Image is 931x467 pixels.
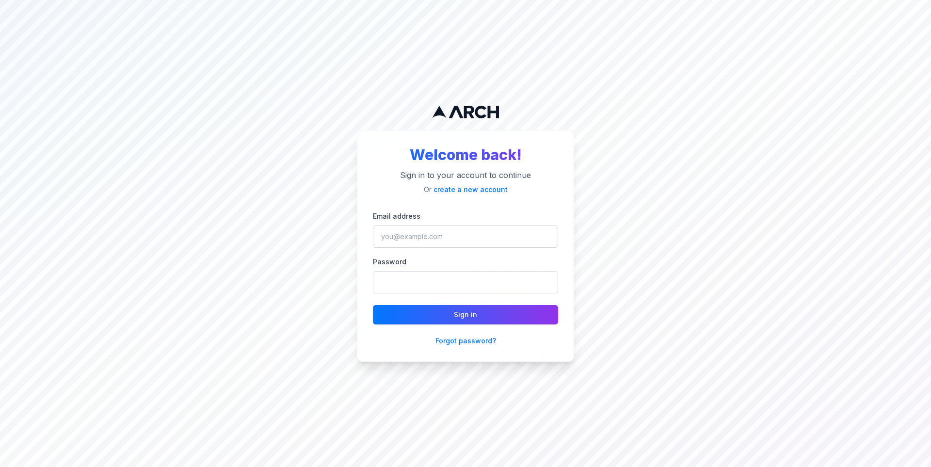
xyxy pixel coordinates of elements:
a: create a new account [433,185,508,193]
button: Sign in [373,305,558,324]
p: Or [373,185,558,194]
p: Sign in to your account to continue [373,169,558,181]
input: you@example.com [373,225,558,248]
button: Forgot password? [435,336,496,346]
h2: Welcome back! [373,146,558,163]
label: Password [373,258,406,266]
label: Email address [373,212,420,220]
